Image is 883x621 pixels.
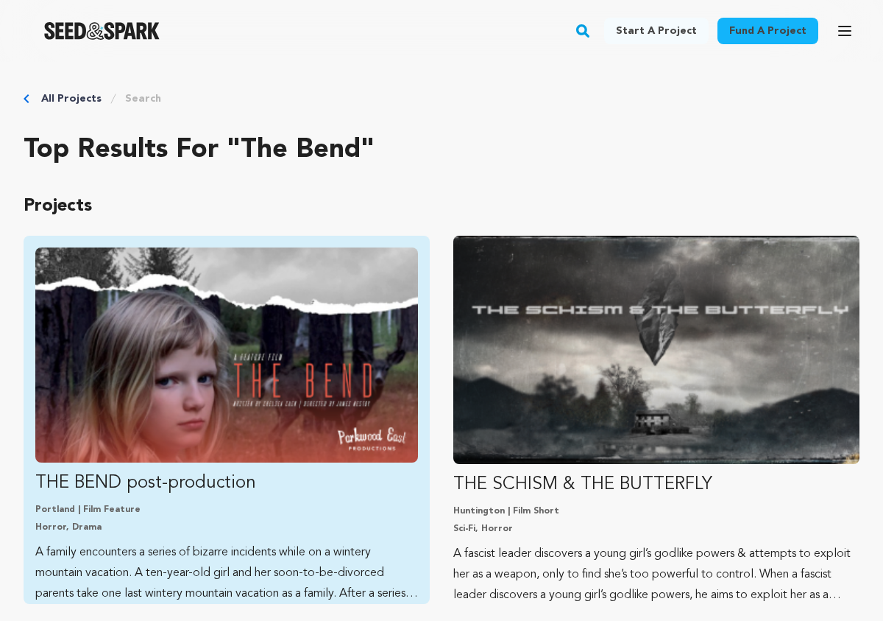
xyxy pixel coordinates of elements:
p: THE BEND post-production [35,471,418,495]
a: Fund a project [717,18,818,44]
a: Fund THE BEND post-production [35,248,418,604]
p: Projects [24,194,859,218]
h2: Top results for "the bend" [24,136,859,165]
a: All Projects [41,91,102,106]
p: THE SCHISM & THE BUTTERFLY [453,473,859,497]
a: Start a project [604,18,709,44]
a: Search [125,91,161,106]
p: Sci-Fi, Horror [453,523,859,535]
a: Seed&Spark Homepage [44,22,160,40]
p: A family encounters a series of bizarre incidents while on a wintery mountain vacation. A ten-yea... [35,542,418,604]
div: Breadcrumb [24,91,859,106]
p: Horror, Drama [35,522,418,533]
p: Portland | Film Feature [35,504,418,516]
p: Huntington | Film Short [453,505,859,517]
p: A fascist leader discovers a young girl’s godlike powers & attempts to exploit her as a weapon, o... [453,544,859,606]
a: Fund THE SCHISM &amp; THE BUTTERFLY [453,236,859,606]
img: Seed&Spark Logo Dark Mode [44,22,160,40]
